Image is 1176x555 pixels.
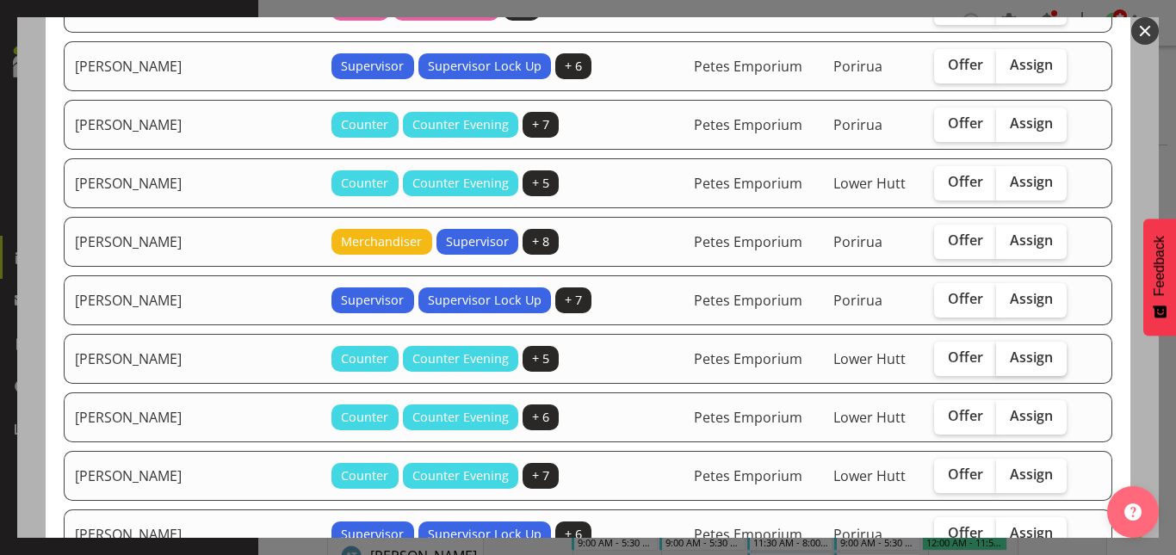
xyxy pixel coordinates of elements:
[1010,231,1053,249] span: Assign
[428,525,542,544] span: Supervisor Lock Up
[532,174,549,193] span: + 5
[64,41,321,91] td: [PERSON_NAME]
[64,275,321,325] td: [PERSON_NAME]
[341,115,388,134] span: Counter
[694,349,802,368] span: Petes Emporium
[833,57,882,76] span: Porirua
[694,174,802,193] span: Petes Emporium
[341,232,422,251] span: Merchandiser
[833,115,882,134] span: Porirua
[948,114,983,132] span: Offer
[1143,219,1176,336] button: Feedback - Show survey
[341,291,404,310] span: Supervisor
[948,524,983,541] span: Offer
[341,174,388,193] span: Counter
[948,173,983,190] span: Offer
[694,466,802,485] span: Petes Emporium
[64,334,321,384] td: [PERSON_NAME]
[948,466,983,483] span: Offer
[1010,56,1053,73] span: Assign
[64,100,321,150] td: [PERSON_NAME]
[833,232,882,251] span: Porirua
[948,348,983,366] span: Offer
[948,407,983,424] span: Offer
[341,349,388,368] span: Counter
[565,57,582,76] span: + 6
[1152,236,1167,296] span: Feedback
[565,525,582,544] span: + 6
[412,115,509,134] span: Counter Evening
[565,291,582,310] span: + 7
[1010,524,1053,541] span: Assign
[833,291,882,310] span: Porirua
[694,408,802,427] span: Petes Emporium
[1010,466,1053,483] span: Assign
[694,525,802,544] span: Petes Emporium
[428,57,542,76] span: Supervisor Lock Up
[532,466,549,485] span: + 7
[948,56,983,73] span: Offer
[412,466,509,485] span: Counter Evening
[532,115,549,134] span: + 7
[1010,348,1053,366] span: Assign
[64,392,321,442] td: [PERSON_NAME]
[1124,503,1142,521] img: help-xxl-2.png
[412,174,509,193] span: Counter Evening
[1010,407,1053,424] span: Assign
[833,466,906,485] span: Lower Hutt
[446,232,509,251] span: Supervisor
[694,232,802,251] span: Petes Emporium
[694,291,802,310] span: Petes Emporium
[833,349,906,368] span: Lower Hutt
[948,290,983,307] span: Offer
[1010,114,1053,132] span: Assign
[412,408,509,427] span: Counter Evening
[341,466,388,485] span: Counter
[64,217,321,267] td: [PERSON_NAME]
[532,408,549,427] span: + 6
[341,408,388,427] span: Counter
[1010,290,1053,307] span: Assign
[532,232,549,251] span: + 8
[833,174,906,193] span: Lower Hutt
[833,525,882,544] span: Porirua
[948,231,983,249] span: Offer
[341,57,404,76] span: Supervisor
[694,115,802,134] span: Petes Emporium
[64,451,321,501] td: [PERSON_NAME]
[833,408,906,427] span: Lower Hutt
[428,291,542,310] span: Supervisor Lock Up
[64,158,321,208] td: [PERSON_NAME]
[1010,173,1053,190] span: Assign
[532,349,549,368] span: + 5
[694,57,802,76] span: Petes Emporium
[412,349,509,368] span: Counter Evening
[341,525,404,544] span: Supervisor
